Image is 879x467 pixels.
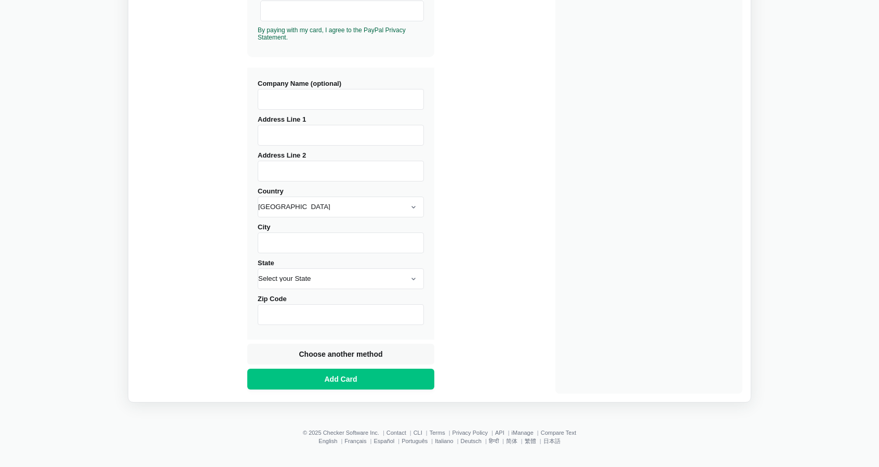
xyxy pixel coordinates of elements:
[258,197,424,217] select: Country
[258,232,424,253] input: City
[247,369,434,390] button: Add Card
[303,430,387,436] li: © 2025 Checker Software Inc.
[258,304,424,325] input: Zip Code
[258,151,424,181] label: Address Line 2
[247,344,434,365] button: Choose another method
[258,295,424,325] label: Zip Code
[387,430,406,436] a: Contact
[402,438,428,444] a: Português
[323,374,359,384] span: Add Card
[452,430,488,436] a: Privacy Policy
[258,125,424,146] input: Address Line 1
[258,268,424,289] select: State
[265,1,419,21] iframe: Secure Credit Card Frame - Postal Code
[461,438,482,444] a: Deutsch
[541,430,576,436] a: Compare Text
[489,438,499,444] a: हिन्दी
[525,438,536,444] a: 繁體
[258,161,424,181] input: Address Line 2
[414,430,422,436] a: CLI
[258,89,424,110] input: Company Name (optional)
[430,430,445,436] a: Terms
[543,438,561,444] a: 日本語
[344,438,366,444] a: Français
[495,430,504,436] a: API
[318,438,337,444] a: English
[512,430,534,436] a: iManage
[258,115,424,146] label: Address Line 1
[435,438,453,444] a: Italiano
[258,223,424,253] label: City
[258,259,424,289] label: State
[297,349,384,359] span: Choose another method
[506,438,517,444] a: 简体
[258,27,406,41] a: By paying with my card, I agree to the PayPal Privacy Statement.
[258,187,424,217] label: Country
[258,80,424,110] label: Company Name (optional)
[374,438,394,444] a: Español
